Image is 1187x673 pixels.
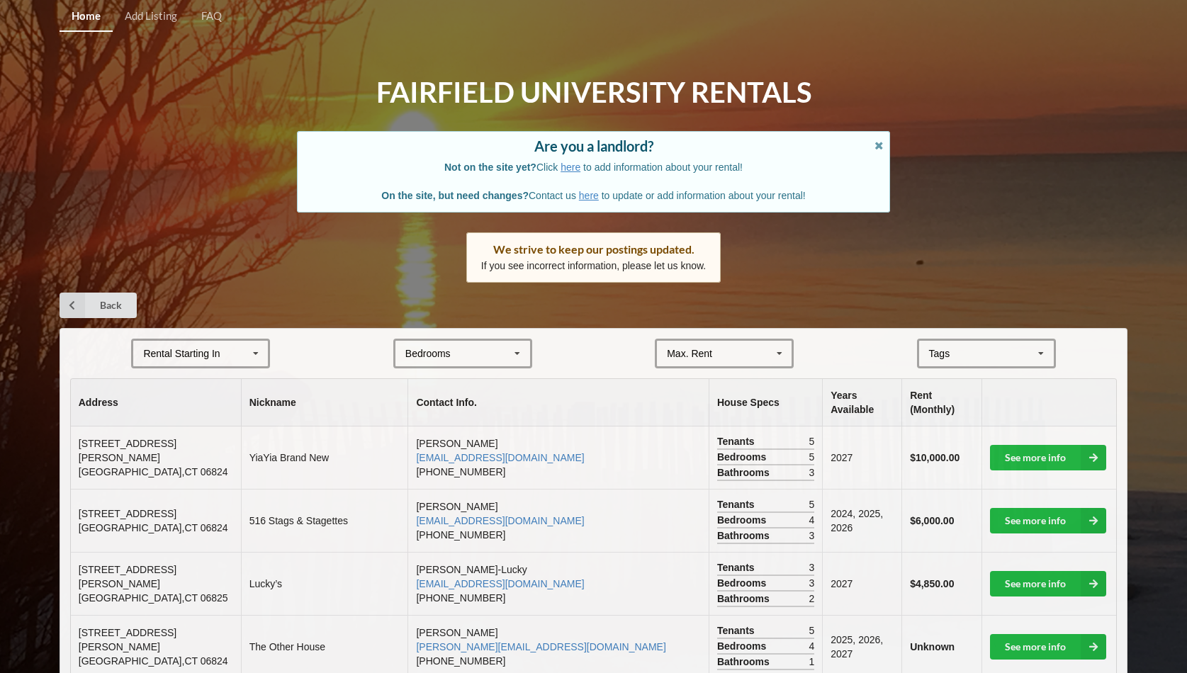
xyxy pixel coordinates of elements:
b: Unknown [910,641,955,652]
div: Max. Rent [667,349,712,358]
td: 516 Stags & Stagettes [241,489,408,552]
a: Add Listing [113,1,189,32]
td: 2027 [822,426,901,489]
b: $10,000.00 [910,452,960,463]
span: 5 [809,497,814,511]
a: See more info [990,445,1106,470]
span: 4 [809,639,814,653]
span: 2 [809,592,814,606]
span: [GEOGRAPHIC_DATA] , CT 06825 [79,592,228,604]
span: Click to add information about your rental! [444,162,743,173]
span: Contact us to update or add information about your rental! [381,190,805,201]
a: Back [60,293,137,318]
div: Tags [926,346,971,362]
a: See more info [990,634,1106,660]
b: Not on the site yet? [444,162,536,173]
span: [STREET_ADDRESS][PERSON_NAME] [79,438,176,463]
a: FAQ [189,1,234,32]
td: Lucky’s [241,552,408,615]
th: Address [71,379,241,426]
a: [EMAIL_ADDRESS][DOMAIN_NAME] [416,452,584,463]
span: 1 [809,655,814,669]
span: Tenants [717,497,758,511]
span: 3 [809,528,814,543]
span: 3 [809,465,814,480]
div: We strive to keep our postings updated. [481,242,707,256]
span: 5 [809,450,814,464]
span: Bedrooms [717,639,770,653]
th: Nickname [241,379,408,426]
div: Bedrooms [405,349,451,358]
span: [STREET_ADDRESS] [79,508,176,519]
a: [EMAIL_ADDRESS][DOMAIN_NAME] [416,578,584,589]
a: here [579,190,599,201]
span: 5 [809,623,814,638]
span: [STREET_ADDRESS][PERSON_NAME] [79,627,176,652]
span: 3 [809,576,814,590]
span: [GEOGRAPHIC_DATA] , CT 06824 [79,522,228,533]
td: [PERSON_NAME] [PHONE_NUMBER] [407,426,709,489]
span: Tenants [717,560,758,575]
td: 2027 [822,552,901,615]
h1: Fairfield University Rentals [376,74,811,111]
span: 5 [809,434,814,448]
span: Tenants [717,434,758,448]
span: Bathrooms [717,465,773,480]
span: Bedrooms [717,513,770,527]
span: 3 [809,560,814,575]
a: Home [60,1,113,32]
span: Bathrooms [717,655,773,669]
a: here [561,162,580,173]
span: Bedrooms [717,576,770,590]
b: On the site, but need changes? [381,190,529,201]
b: $4,850.00 [910,578,954,589]
td: [PERSON_NAME] [PHONE_NUMBER] [407,489,709,552]
p: If you see incorrect information, please let us know. [481,259,707,273]
a: See more info [990,571,1106,596]
a: [EMAIL_ADDRESS][DOMAIN_NAME] [416,515,584,526]
div: Are you a landlord? [312,139,876,153]
td: YiaYia Brand New [241,426,408,489]
b: $6,000.00 [910,515,954,526]
a: See more info [990,508,1106,533]
span: Tenants [717,623,758,638]
span: [STREET_ADDRESS][PERSON_NAME] [79,564,176,589]
th: Rent (Monthly) [901,379,981,426]
td: 2024, 2025, 2026 [822,489,901,552]
th: House Specs [709,379,822,426]
th: Contact Info. [407,379,709,426]
span: Bathrooms [717,528,773,543]
td: [PERSON_NAME]-Lucky [PHONE_NUMBER] [407,552,709,615]
div: Rental Starting In [143,349,220,358]
span: [GEOGRAPHIC_DATA] , CT 06824 [79,466,228,477]
span: 4 [809,513,814,527]
span: Bedrooms [717,450,770,464]
a: [PERSON_NAME][EMAIL_ADDRESS][DOMAIN_NAME] [416,641,665,652]
span: Bathrooms [717,592,773,606]
th: Years Available [822,379,901,426]
span: [GEOGRAPHIC_DATA] , CT 06824 [79,655,228,667]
